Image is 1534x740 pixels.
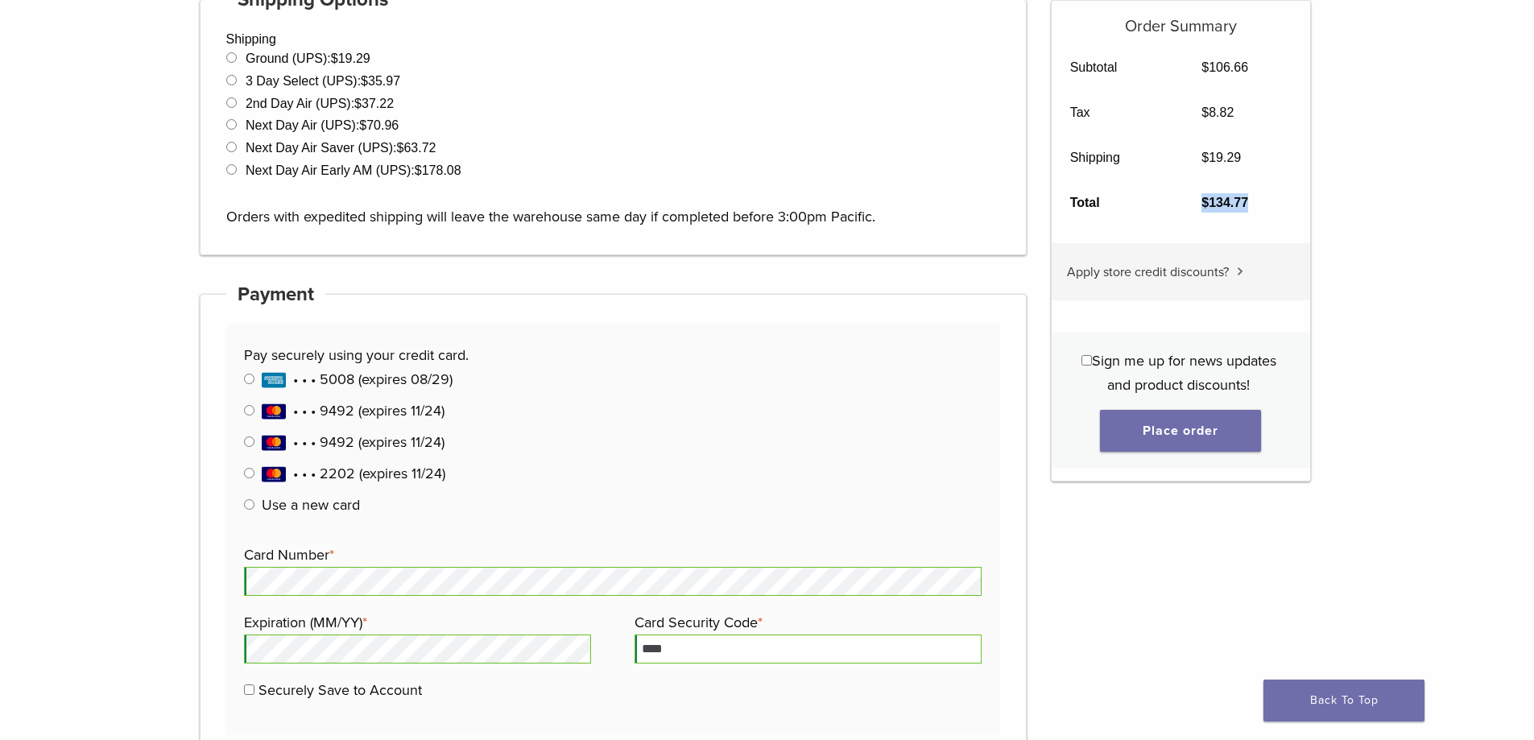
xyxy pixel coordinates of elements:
span: $ [331,52,338,65]
bdi: 8.82 [1201,105,1234,119]
span: • • • 9492 (expires 11/24) [262,433,444,451]
bdi: 178.08 [415,163,461,177]
p: Pay securely using your credit card. [244,343,982,367]
span: $ [1201,60,1209,74]
bdi: 37.22 [354,97,394,110]
button: Place order [1100,410,1261,452]
th: Shipping [1052,135,1184,180]
bdi: 106.66 [1201,60,1248,74]
bdi: 35.97 [361,74,400,88]
label: Next Day Air Saver (UPS): [246,141,436,155]
span: $ [1201,196,1209,209]
label: 2nd Day Air (UPS): [246,97,394,110]
bdi: 19.29 [1201,151,1241,164]
img: caret.svg [1237,267,1243,275]
label: Next Day Air (UPS): [246,118,399,132]
span: Apply store credit discounts? [1067,264,1229,280]
label: Card Number [244,543,978,567]
span: $ [1201,151,1209,164]
bdi: 63.72 [397,141,436,155]
span: $ [361,74,368,88]
label: Next Day Air Early AM (UPS): [246,163,461,177]
label: Card Security Code [635,610,978,635]
th: Tax [1052,90,1184,135]
span: Sign me up for news updates and product discounts! [1092,352,1276,394]
img: MasterCard [262,403,286,420]
h4: Payment [226,275,326,314]
label: Securely Save to Account [258,681,422,699]
span: $ [415,163,422,177]
bdi: 134.77 [1201,196,1248,209]
th: Total [1052,180,1184,225]
input: Sign me up for news updates and product discounts! [1081,355,1092,366]
label: Expiration (MM/YY) [244,610,587,635]
h5: Order Summary [1052,1,1310,36]
label: Ground (UPS): [246,52,370,65]
img: American Express [262,372,286,388]
span: $ [354,97,362,110]
label: Use a new card [262,496,360,514]
a: Back To Top [1263,680,1424,721]
span: • • • 2202 (expires 11/24) [262,465,445,482]
bdi: 19.29 [331,52,370,65]
img: MasterCard [262,466,286,482]
label: 3 Day Select (UPS): [246,74,400,88]
bdi: 70.96 [359,118,399,132]
th: Subtotal [1052,45,1184,90]
fieldset: Payment Info [244,517,982,717]
span: $ [397,141,404,155]
span: • • • 9492 (expires 11/24) [262,402,444,420]
span: $ [1201,105,1209,119]
span: • • • 5008 (expires 08/29) [262,370,453,388]
img: MasterCard [262,435,286,451]
span: $ [359,118,366,132]
p: Orders with expedited shipping will leave the warehouse same day if completed before 3:00pm Pacific. [226,180,1001,229]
